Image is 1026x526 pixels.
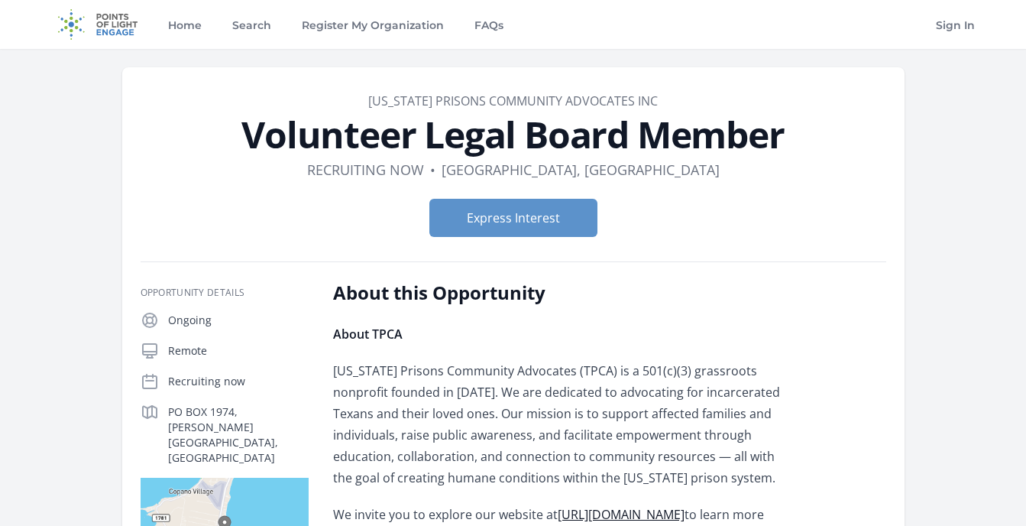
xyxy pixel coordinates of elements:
[368,93,658,109] a: [US_STATE] PRISONS COMMUNITY ADVOCATES INC
[307,159,424,180] dd: Recruiting now
[168,374,309,389] p: Recruiting now
[168,343,309,359] p: Remote
[141,287,309,299] h3: Opportunity Details
[141,116,886,153] h1: Volunteer Legal Board Member
[430,159,435,180] div: •
[333,360,780,489] p: [US_STATE] Prisons Community Advocates (TPCA) is a 501(c)(3) grassroots nonprofit founded in [DAT...
[442,159,720,180] dd: [GEOGRAPHIC_DATA], [GEOGRAPHIC_DATA]
[168,313,309,328] p: Ongoing
[168,404,309,466] p: PO BOX 1974, [PERSON_NAME][GEOGRAPHIC_DATA], [GEOGRAPHIC_DATA]
[333,326,403,343] strong: About TPCA
[558,506,685,523] a: [URL][DOMAIN_NAME]
[429,199,597,237] button: Express Interest
[333,281,780,305] h2: About this Opportunity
